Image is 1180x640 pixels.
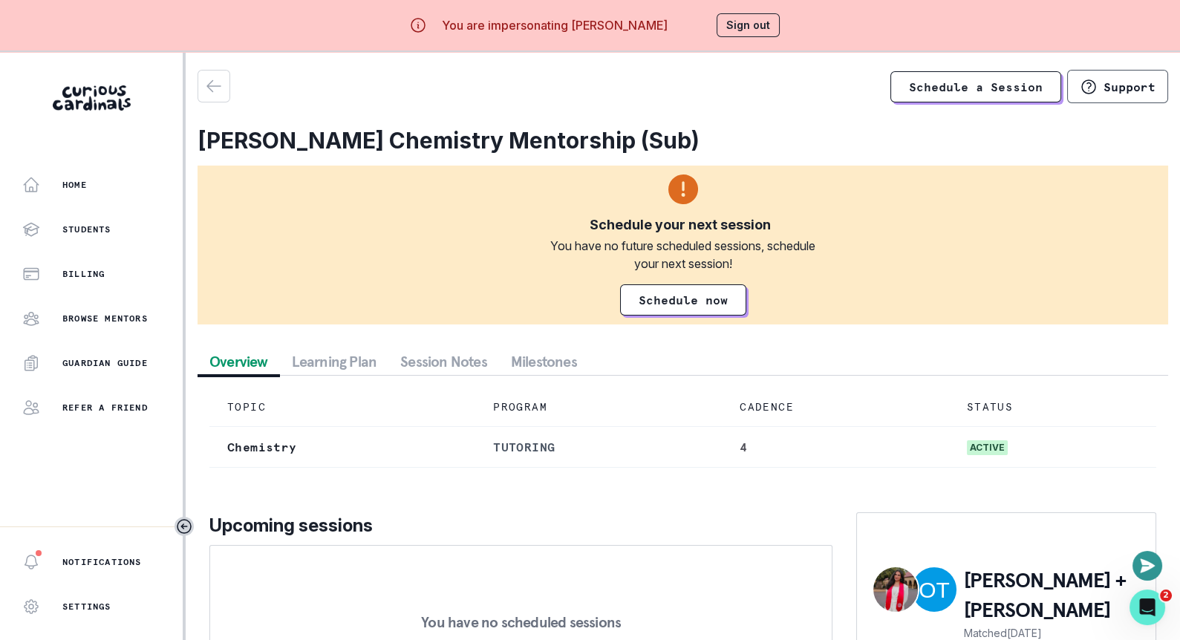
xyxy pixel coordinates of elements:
[499,348,589,375] button: Milestones
[209,427,475,468] td: Chemistry
[717,13,780,37] button: Sign out
[198,348,280,375] button: Overview
[62,313,148,324] p: Browse Mentors
[1130,590,1165,625] iframe: Intercom live chat
[1132,551,1162,581] button: Open or close messaging widget
[475,427,722,468] td: tutoring
[475,388,722,427] td: PROGRAM
[890,71,1061,102] a: Schedule a Session
[442,16,668,34] p: You are impersonating [PERSON_NAME]
[964,566,1141,625] p: [PERSON_NAME] + [PERSON_NAME]
[209,388,475,427] td: TOPIC
[541,237,826,272] div: You have no future scheduled sessions, schedule your next session!
[62,601,111,613] p: Settings
[209,512,832,539] p: Upcoming sessions
[912,567,956,612] img: Olivia Tavarez
[280,348,389,375] button: Learning Plan
[62,357,148,369] p: Guardian Guide
[62,402,148,414] p: Refer a friend
[53,85,131,111] img: Curious Cardinals Logo
[1067,70,1168,103] button: Support
[1104,79,1155,94] p: Support
[421,615,621,630] p: You have no scheduled sessions
[198,127,1168,154] h2: [PERSON_NAME] Chemistry Mentorship (Sub)
[967,440,1008,455] span: active
[590,216,771,234] div: Schedule your next session
[62,223,111,235] p: Students
[1160,590,1172,601] span: 2
[62,556,142,568] p: Notifications
[949,388,1156,427] td: STATUS
[62,179,87,191] p: Home
[620,284,746,316] a: Schedule now
[175,517,194,536] button: Toggle sidebar
[62,268,105,280] p: Billing
[873,567,918,612] img: Iman Khater
[722,427,949,468] td: 4
[388,348,499,375] button: Session Notes
[722,388,949,427] td: CADENCE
